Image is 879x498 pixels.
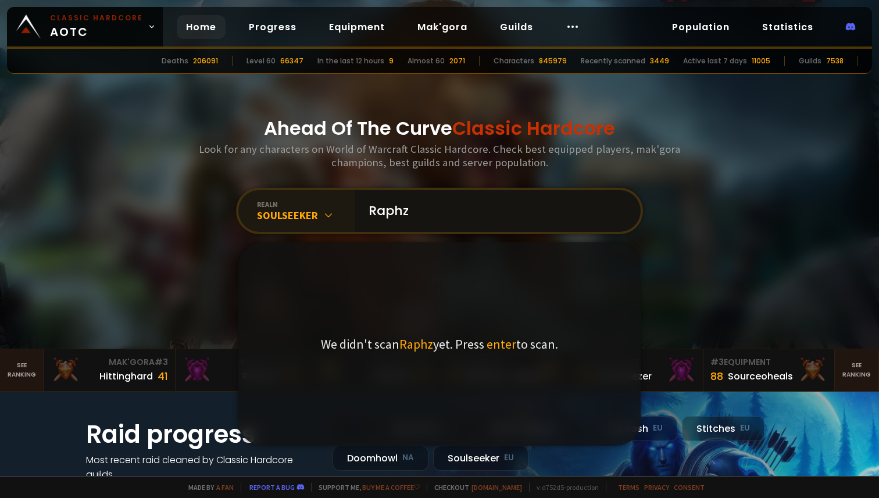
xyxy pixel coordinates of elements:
div: Soulseeker [433,446,528,471]
div: 845979 [539,56,567,66]
h4: Most recent raid cleaned by Classic Hardcore guilds [86,453,319,482]
small: Classic Hardcore [50,13,143,23]
div: Hittinghard [99,369,153,384]
span: AOTC [50,13,143,41]
div: 11005 [752,56,770,66]
a: Consent [674,483,705,492]
div: 88 [710,368,723,384]
div: 41 [158,368,168,384]
div: Almost 60 [408,56,445,66]
div: Characters [494,56,534,66]
div: Mak'Gora [51,356,169,368]
h3: Look for any characters on World of Warcraft Classic Hardcore. Check best equipped players, mak'g... [194,142,685,169]
div: Level 60 [246,56,276,66]
div: In the last 12 hours [317,56,384,66]
div: Mak'Gora [183,356,300,368]
h1: Raid progress [86,416,319,453]
span: # 3 [710,356,724,368]
a: Statistics [753,15,823,39]
small: EU [504,452,514,464]
div: Active last 7 days [683,56,747,66]
div: Soulseeker [257,209,355,222]
span: Raphz [399,336,433,352]
div: Doomhowl [333,446,428,471]
a: #3Equipment88Sourceoheals [703,349,835,391]
div: Recently scanned [581,56,645,66]
input: Search a character... [362,190,627,232]
span: enter [487,336,516,352]
div: 66347 [280,56,303,66]
div: Sourceoheals [728,369,793,384]
small: EU [653,422,663,434]
a: Seeranking [835,349,879,391]
span: Support me, [311,483,420,492]
h1: Ahead Of The Curve [264,114,615,142]
a: Mak'gora [408,15,477,39]
small: EU [740,422,750,434]
a: Report a bug [249,483,295,492]
a: a fan [216,483,234,492]
div: 9 [389,56,394,66]
a: Privacy [644,483,669,492]
a: Home [177,15,226,39]
span: Checkout [427,483,522,492]
a: [DOMAIN_NAME] [471,483,522,492]
span: Made by [181,483,234,492]
div: 2071 [449,56,465,66]
a: Buy me a coffee [362,483,420,492]
div: realm [257,200,355,209]
div: 7538 [826,56,844,66]
a: Mak'Gora#2Rivench100 [176,349,308,391]
span: Classic Hardcore [452,115,615,141]
div: 206091 [193,56,218,66]
div: 3449 [650,56,669,66]
div: Deaths [162,56,188,66]
span: v. d752d5 - production [529,483,599,492]
a: Mak'Gora#3Hittinghard41 [44,349,176,391]
p: We didn't scan yet. Press to scan. [321,336,558,352]
a: Progress [240,15,306,39]
div: Guilds [799,56,821,66]
a: Population [663,15,739,39]
small: NA [402,452,414,464]
span: # 3 [155,356,168,368]
div: Stitches [682,416,764,441]
div: Equipment [710,356,828,368]
a: Equipment [320,15,394,39]
a: Classic HardcoreAOTC [7,7,163,46]
a: Terms [618,483,639,492]
a: Guilds [491,15,542,39]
